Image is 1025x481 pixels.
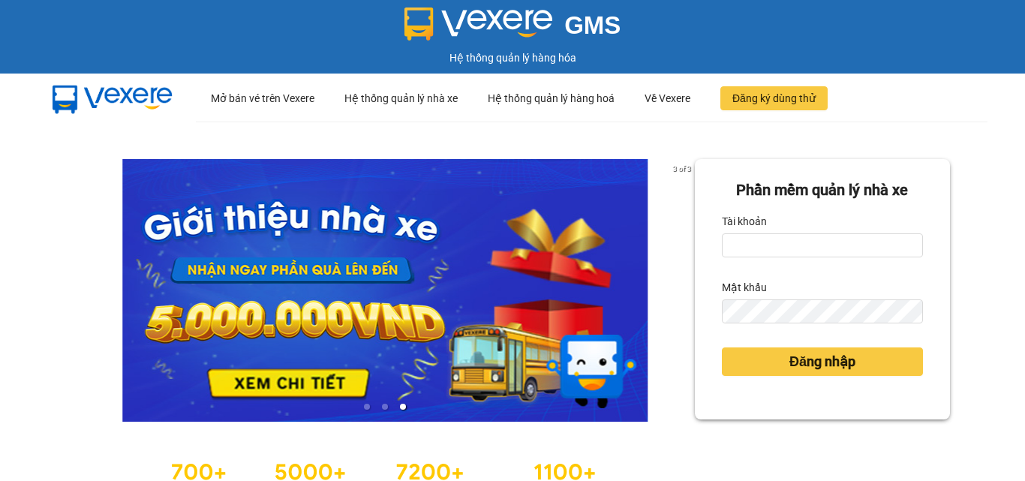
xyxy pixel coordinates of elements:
[488,74,615,122] div: Hệ thống quản lý hàng hoá
[722,299,923,323] input: Mật khẩu
[789,351,855,372] span: Đăng nhập
[4,50,1021,66] div: Hệ thống quản lý hàng hóa
[382,404,388,410] li: slide item 2
[669,159,695,179] p: 3 of 3
[38,74,188,123] img: mbUUG5Q.png
[211,74,314,122] div: Mở bán vé trên Vexere
[722,233,923,257] input: Tài khoản
[344,74,458,122] div: Hệ thống quản lý nhà xe
[400,404,406,410] li: slide item 3
[722,347,923,376] button: Đăng nhập
[75,159,96,422] button: previous slide / item
[364,404,370,410] li: slide item 1
[732,90,816,107] span: Đăng ký dùng thử
[564,11,621,39] span: GMS
[722,275,767,299] label: Mật khẩu
[645,74,690,122] div: Về Vexere
[720,86,828,110] button: Đăng ký dùng thử
[404,23,621,35] a: GMS
[404,8,553,41] img: logo 2
[722,179,923,202] div: Phần mềm quản lý nhà xe
[674,159,695,422] button: next slide / item
[722,209,767,233] label: Tài khoản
